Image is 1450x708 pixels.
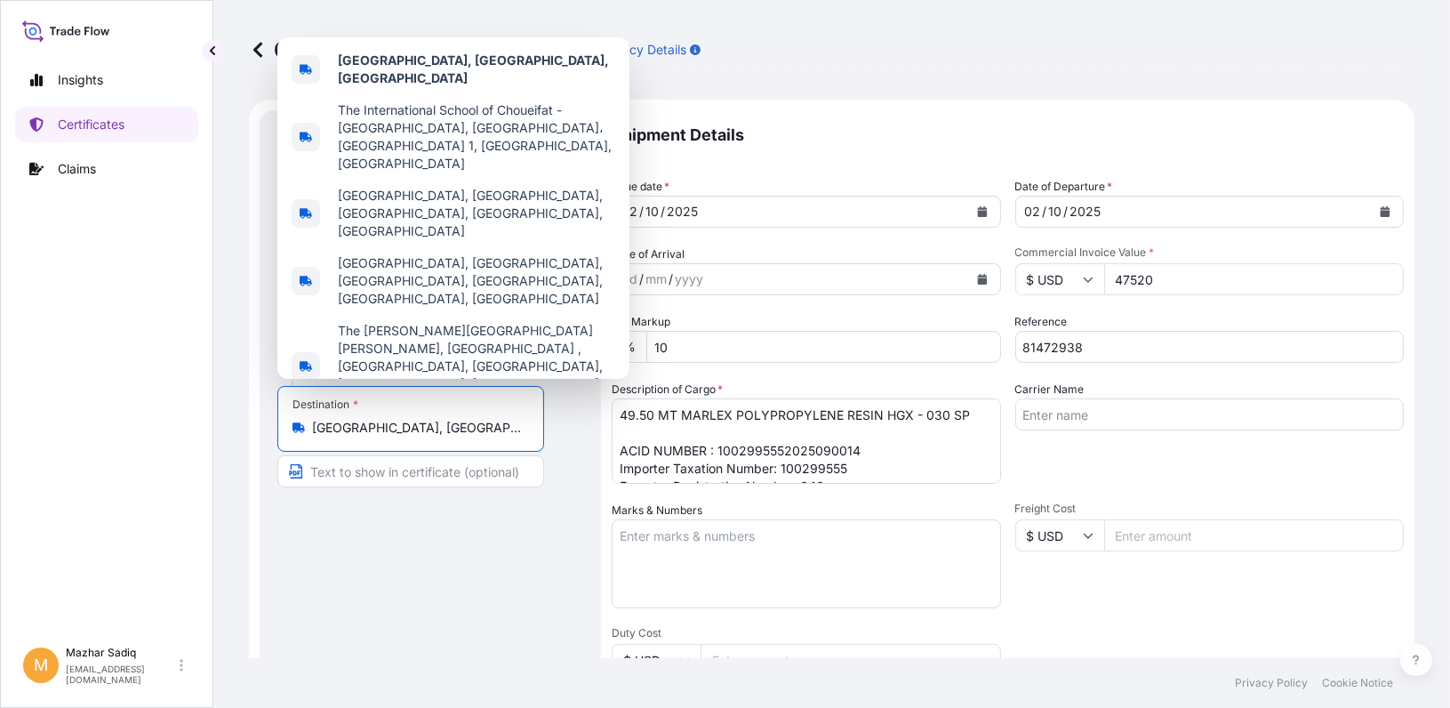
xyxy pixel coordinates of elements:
textarea: 49.50 MT MARLEX POLYPROPYLENE RESIN HGX - 030 SP ACID NUMBER : 1002995552025090014 Importer Taxat... [612,398,1001,484]
div: / [669,269,673,290]
div: month, [644,201,661,222]
label: Reference [1015,313,1068,331]
div: year, [673,269,705,290]
span: M [34,656,48,674]
div: day, [1023,201,1043,222]
span: Duty Cost [612,626,1001,640]
div: month, [644,269,669,290]
p: Insights [58,71,103,89]
p: Certificates [58,116,124,133]
input: Destination [312,419,522,437]
input: Enter booking reference [1015,331,1405,363]
div: year, [665,201,700,222]
p: Privacy Policy [1235,676,1308,690]
p: Shipment Details [612,110,1404,160]
p: Mazhar Sadiq [66,646,176,660]
label: Carrier Name [1015,381,1085,398]
p: Cookie Notice [1322,676,1393,690]
span: The International School of Choueifat - [GEOGRAPHIC_DATA], [GEOGRAPHIC_DATA]، [GEOGRAPHIC_DATA] 1... [338,101,615,173]
span: Issue date [612,178,669,196]
div: Destination [292,398,358,412]
span: Freight Cost [1015,502,1405,516]
div: month, [1047,201,1064,222]
div: Show suggestions [277,37,629,379]
button: Calendar [968,265,997,294]
label: CIF Markup [612,313,670,331]
button: Calendar [1371,197,1399,226]
span: Commercial Invoice Value [1015,245,1405,260]
div: / [639,269,644,290]
p: Certificate [PHONE_NUMBER] [249,36,602,64]
p: Claims [58,160,96,178]
div: / [1043,201,1047,222]
p: [EMAIL_ADDRESS][DOMAIN_NAME] [66,664,176,685]
div: / [661,201,665,222]
span: [GEOGRAPHIC_DATA], [GEOGRAPHIC_DATA], [GEOGRAPHIC_DATA], [GEOGRAPHIC_DATA], [GEOGRAPHIC_DATA] [338,187,615,240]
div: / [1064,201,1069,222]
input: Enter amount [1104,263,1405,295]
input: Enter amount [1104,519,1405,551]
span: [GEOGRAPHIC_DATA], [GEOGRAPHIC_DATA], [GEOGRAPHIC_DATA], [GEOGRAPHIC_DATA], [GEOGRAPHIC_DATA], [G... [338,254,615,308]
label: Marks & Numbers [612,502,702,519]
div: year, [1069,201,1103,222]
label: Description of Cargo [612,381,723,398]
b: [GEOGRAPHIC_DATA], [GEOGRAPHIC_DATA], [GEOGRAPHIC_DATA] [338,52,609,85]
span: Date of Departure [1015,178,1113,196]
p: Policy Details [609,41,686,59]
div: / [639,201,644,222]
span: Date of Arrival [612,245,685,263]
input: Enter amount [701,644,1001,676]
button: Calendar [968,197,997,226]
input: Enter percentage between 0 and 10% [646,331,1001,363]
span: The [PERSON_NAME][GEOGRAPHIC_DATA][PERSON_NAME], [GEOGRAPHIC_DATA] , [GEOGRAPHIC_DATA], [GEOGRAPH... [338,322,615,411]
input: Text to appear on certificate [277,455,544,487]
input: Enter name [1015,398,1405,430]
